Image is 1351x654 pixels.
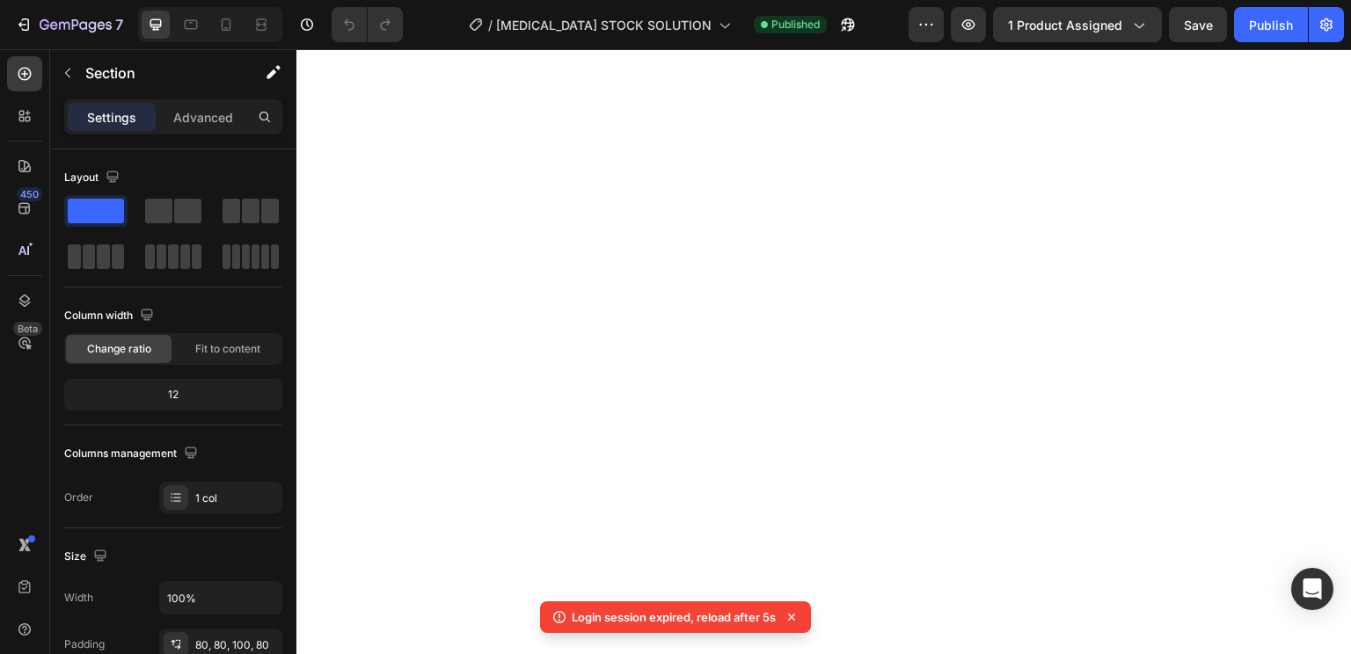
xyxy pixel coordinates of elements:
[85,62,230,84] p: Section
[1291,568,1333,610] div: Open Intercom Messenger
[64,636,105,652] div: Padding
[68,382,279,407] div: 12
[496,16,712,34] span: [MEDICAL_DATA] STOCK SOLUTION
[87,341,151,357] span: Change ratio
[572,608,776,626] p: Login session expired, reload after 5s
[64,490,93,505] div: Order
[1184,18,1213,33] span: Save
[488,16,493,34] span: /
[64,545,111,569] div: Size
[115,14,123,35] p: 7
[1249,16,1293,34] div: Publish
[17,187,42,201] div: 450
[87,108,136,127] p: Settings
[771,17,820,33] span: Published
[1234,7,1308,42] button: Publish
[332,7,403,42] div: Undo/Redo
[993,7,1162,42] button: 1 product assigned
[1169,7,1227,42] button: Save
[64,590,93,606] div: Width
[64,166,123,190] div: Layout
[7,7,131,42] button: 7
[195,637,278,653] div: 80, 80, 100, 80
[195,341,260,357] span: Fit to content
[64,442,201,466] div: Columns management
[64,304,157,328] div: Column width
[160,582,281,614] input: Auto
[1008,16,1122,34] span: 1 product assigned
[195,490,278,506] div: 1 col
[296,49,1351,654] iframe: Design area
[13,322,42,336] div: Beta
[173,108,233,127] p: Advanced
